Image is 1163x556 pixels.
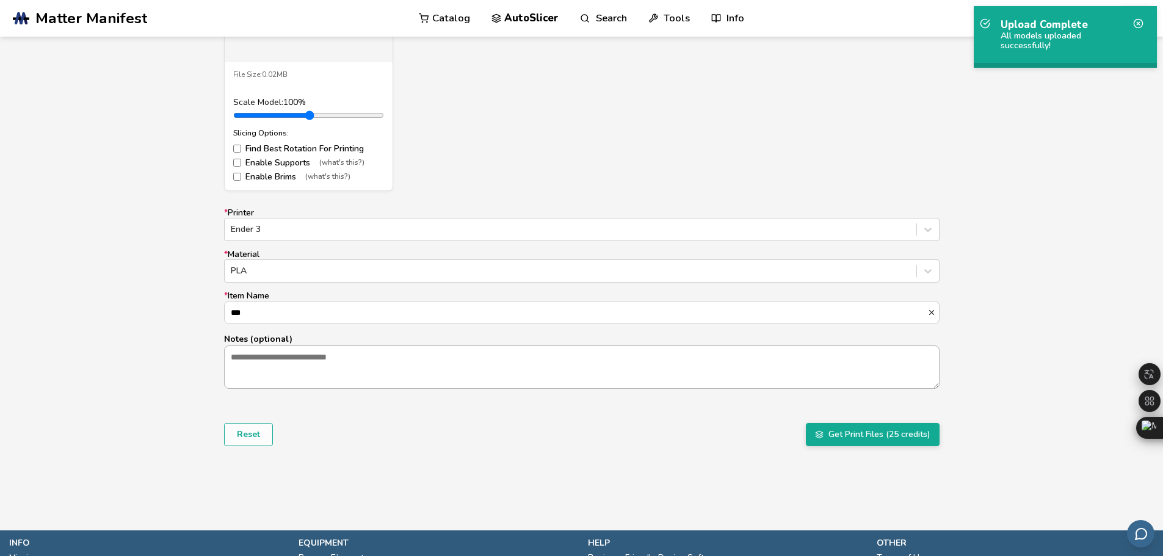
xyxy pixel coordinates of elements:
[233,144,384,154] label: Find Best Rotation For Printing
[588,536,865,549] p: help
[927,308,939,317] button: *Item Name
[225,346,939,388] textarea: Notes (optional)
[224,208,940,241] label: Printer
[233,129,384,137] div: Slicing Options:
[233,172,384,182] label: Enable Brims
[225,301,927,323] input: *Item Name
[1001,18,1130,31] p: Upload Complete
[224,291,940,324] label: Item Name
[319,159,364,167] span: (what's this?)
[233,159,241,167] input: Enable Supports(what's this?)
[305,173,350,181] span: (what's this?)
[9,536,286,549] p: info
[233,145,241,153] input: Find Best Rotation For Printing
[233,158,384,168] label: Enable Supports
[877,536,1154,549] p: other
[224,423,273,446] button: Reset
[1127,520,1154,547] button: Send feedback via email
[233,71,384,79] div: File Size: 0.02MB
[224,333,940,345] p: Notes (optional)
[35,10,147,27] span: Matter Manifest
[233,98,384,107] div: Scale Model: 100 %
[299,536,576,549] p: equipment
[806,423,940,446] button: Get Print Files (25 credits)
[1001,31,1130,51] div: All models uploaded successfully!
[233,173,241,181] input: Enable Brims(what's this?)
[224,250,940,283] label: Material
